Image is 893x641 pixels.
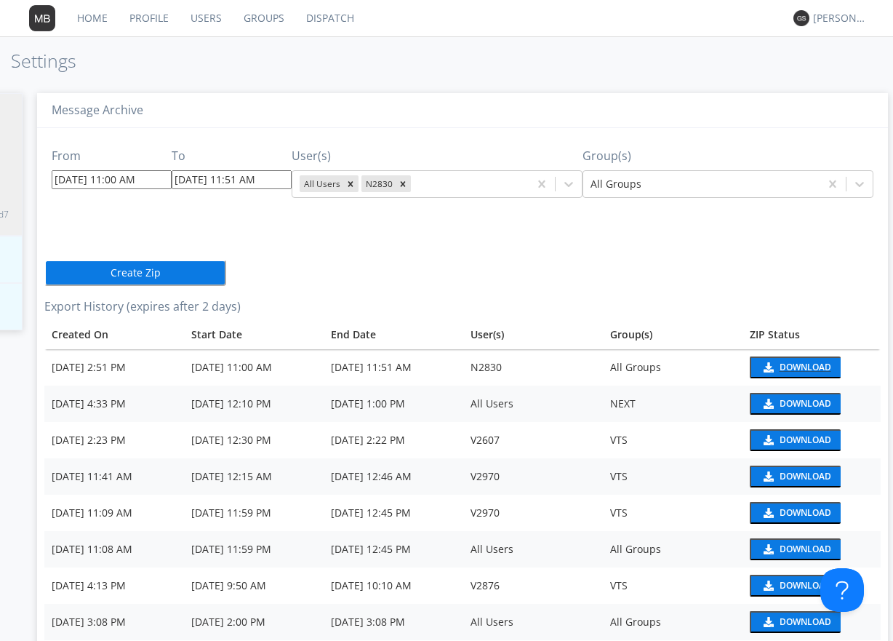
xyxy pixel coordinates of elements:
div: [DATE] 11:59 PM [191,542,316,557]
div: N2830 [470,360,596,375]
img: download media button [761,508,774,518]
h3: Message Archive [52,104,873,117]
h3: Export History (expires after 2 days) [44,300,881,314]
div: Remove All Users [343,175,359,192]
a: download media buttonDownload [750,357,873,378]
div: [DATE] 12:46 AM [331,469,456,484]
div: VTS [610,433,735,447]
div: VTS [610,469,735,484]
div: All Users [470,542,596,557]
div: Download [780,399,831,408]
div: [DATE] 11:59 PM [191,506,316,520]
div: [DATE] 12:45 PM [331,506,456,520]
button: Download [750,466,841,487]
div: Download [780,472,831,481]
button: Create Zip [44,260,226,286]
div: [DATE] 2:22 PM [331,433,456,447]
div: Download [780,581,831,590]
h3: User(s) [292,150,582,163]
div: [DATE] 11:09 AM [52,506,177,520]
div: All Users [300,175,343,192]
div: V2970 [470,506,596,520]
button: Download [750,611,841,633]
div: [DATE] 11:00 AM [191,360,316,375]
div: [DATE] 9:50 AM [191,578,316,593]
img: download media button [761,581,774,591]
button: Download [750,538,841,560]
th: Toggle SortBy [184,320,324,349]
div: Download [780,436,831,445]
div: [DATE] 11:51 AM [331,360,456,375]
img: download media button [761,471,774,482]
img: download media button [761,617,774,627]
button: Download [750,575,841,597]
div: [DATE] 4:33 PM [52,397,177,411]
div: VTS [610,506,735,520]
div: All Users [470,615,596,629]
div: Remove N2830 [395,175,411,192]
img: download media button [761,544,774,554]
div: All Groups [610,615,735,629]
div: [DATE] 1:00 PM [331,397,456,411]
img: 373638.png [793,10,809,26]
div: [DATE] 12:30 PM [191,433,316,447]
div: [DATE] 10:10 AM [331,578,456,593]
div: [DATE] 2:51 PM [52,360,177,375]
div: V2876 [470,578,596,593]
div: [DATE] 3:08 PM [331,615,456,629]
a: download media buttonDownload [750,502,873,524]
a: download media buttonDownload [750,429,873,451]
a: download media buttonDownload [750,466,873,487]
div: [DATE] 12:45 PM [331,542,456,557]
div: All Groups [610,542,735,557]
a: download media buttonDownload [750,611,873,633]
div: [DATE] 3:08 PM [52,615,177,629]
div: Download [780,509,831,517]
div: V2607 [470,433,596,447]
button: Download [750,393,841,415]
a: download media buttonDownload [750,575,873,597]
th: Group(s) [603,320,742,349]
h3: Group(s) [582,150,873,163]
div: All Users [470,397,596,411]
div: All Groups [610,360,735,375]
button: Download [750,502,841,524]
img: download media button [761,362,774,373]
div: [PERSON_NAME] [813,11,868,25]
img: download media button [761,435,774,445]
div: [DATE] 11:08 AM [52,542,177,557]
div: V2970 [470,469,596,484]
div: [DATE] 12:15 AM [191,469,316,484]
button: Download [750,357,841,378]
div: Download [780,618,831,626]
th: Toggle SortBy [44,320,184,349]
img: download media button [761,399,774,409]
th: Toggle SortBy [324,320,463,349]
div: Download [780,545,831,554]
h3: To [172,150,292,163]
button: Download [750,429,841,451]
th: User(s) [463,320,603,349]
div: [DATE] 11:41 AM [52,469,177,484]
div: [DATE] 2:00 PM [191,615,316,629]
div: N2830 [361,175,395,192]
div: [DATE] 12:10 PM [191,397,316,411]
div: [DATE] 2:23 PM [52,433,177,447]
img: 373638.png [29,5,55,31]
th: Toggle SortBy [742,320,881,349]
div: VTS [610,578,735,593]
div: NEXT [610,397,735,411]
a: download media buttonDownload [750,393,873,415]
iframe: Toggle Customer Support [820,568,864,612]
h3: From [52,150,172,163]
div: [DATE] 4:13 PM [52,578,177,593]
a: download media buttonDownload [750,538,873,560]
div: Download [780,363,831,372]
